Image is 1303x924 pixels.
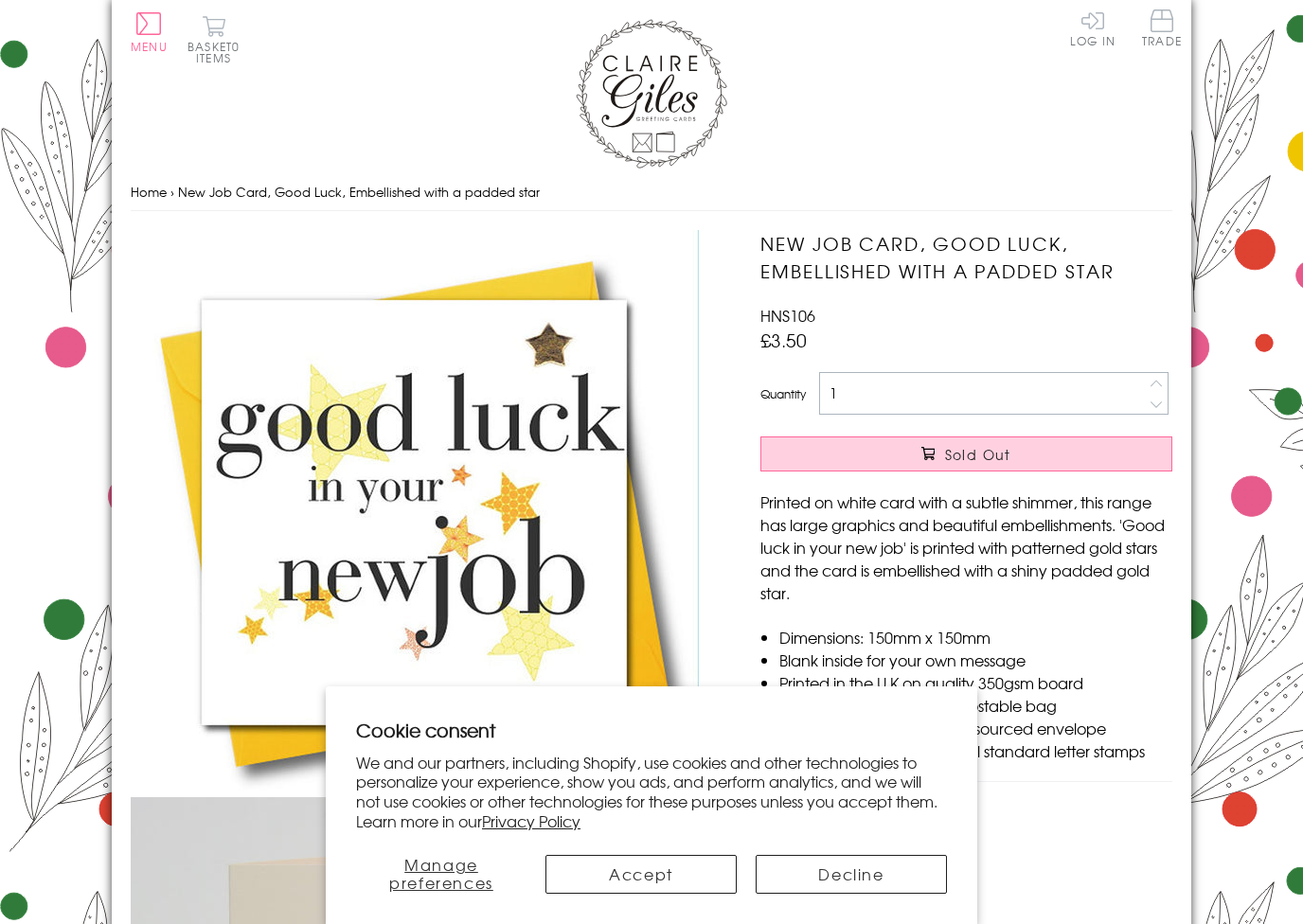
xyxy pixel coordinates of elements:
[131,38,168,55] span: Menu
[779,649,1172,671] li: Blank inside for your own message
[760,327,807,353] span: £3.50
[945,445,1011,464] span: Sold Out
[356,753,947,831] p: We and our partners, including Shopify, use cookies and other technologies to personalize your ex...
[1070,9,1116,46] a: Log In
[356,717,947,743] h2: Cookie consent
[576,19,727,169] img: Claire Giles Greetings Cards
[760,385,806,402] label: Quantity
[131,173,1172,212] nav: breadcrumbs
[356,855,527,894] button: Manage preferences
[389,853,493,894] span: Manage preferences
[545,855,737,894] button: Accept
[1142,9,1182,46] span: Trade
[178,183,540,201] span: New Job Card, Good Luck, Embellished with a padded star
[482,809,580,832] a: Privacy Policy
[779,626,1172,649] li: Dimensions: 150mm x 150mm
[131,230,699,797] img: New Job Card, Good Luck, Embellished with a padded star
[131,183,167,201] a: Home
[187,15,240,63] button: Basket0 items
[196,38,240,66] span: 0 items
[131,12,168,52] button: Menu
[760,436,1172,471] button: Sold Out
[779,671,1172,694] li: Printed in the U.K on quality 350gsm board
[760,304,815,327] span: HNS106
[170,183,174,201] span: ›
[760,490,1172,604] p: Printed on white card with a subtle shimmer, this range has large graphics and beautiful embellis...
[1142,9,1182,50] a: Trade
[756,855,947,894] button: Decline
[760,230,1172,285] h1: New Job Card, Good Luck, Embellished with a padded star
